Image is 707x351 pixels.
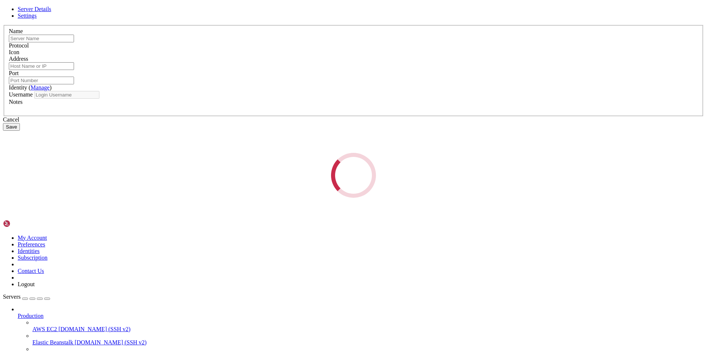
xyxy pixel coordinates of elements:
[18,268,44,274] a: Contact Us
[18,235,47,241] a: My Account
[32,326,704,333] a: AWS EC2 [DOMAIN_NAME] (SSH v2)
[9,77,74,84] input: Port Number
[18,281,35,287] a: Logout
[9,56,28,62] label: Address
[32,333,704,346] li: Elastic Beanstalk [DOMAIN_NAME] (SSH v2)
[32,339,704,346] a: Elastic Beanstalk [DOMAIN_NAME] (SSH v2)
[9,42,29,49] label: Protocol
[3,294,21,300] span: Servers
[9,91,33,98] label: Username
[18,248,40,254] a: Identities
[18,6,51,12] a: Server Details
[3,220,45,227] img: Shellngn
[9,62,74,70] input: Host Name or IP
[18,255,48,261] a: Subscription
[9,49,19,55] label: Icon
[18,13,37,19] a: Settings
[29,84,52,91] span: ( )
[18,313,704,319] a: Production
[59,326,131,332] span: [DOMAIN_NAME] (SSH v2)
[9,35,74,42] input: Server Name
[18,241,45,248] a: Preferences
[31,84,50,91] a: Manage
[9,99,22,105] label: Notes
[3,116,704,123] div: Cancel
[3,294,50,300] a: Servers
[34,91,99,99] input: Login Username
[18,313,43,319] span: Production
[327,149,380,201] div: Loading...
[3,123,20,131] button: Save
[32,319,704,333] li: AWS EC2 [DOMAIN_NAME] (SSH v2)
[9,70,19,76] label: Port
[32,326,57,332] span: AWS EC2
[75,339,147,345] span: [DOMAIN_NAME] (SSH v2)
[32,339,73,345] span: Elastic Beanstalk
[9,84,52,91] label: Identity
[9,28,23,34] label: Name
